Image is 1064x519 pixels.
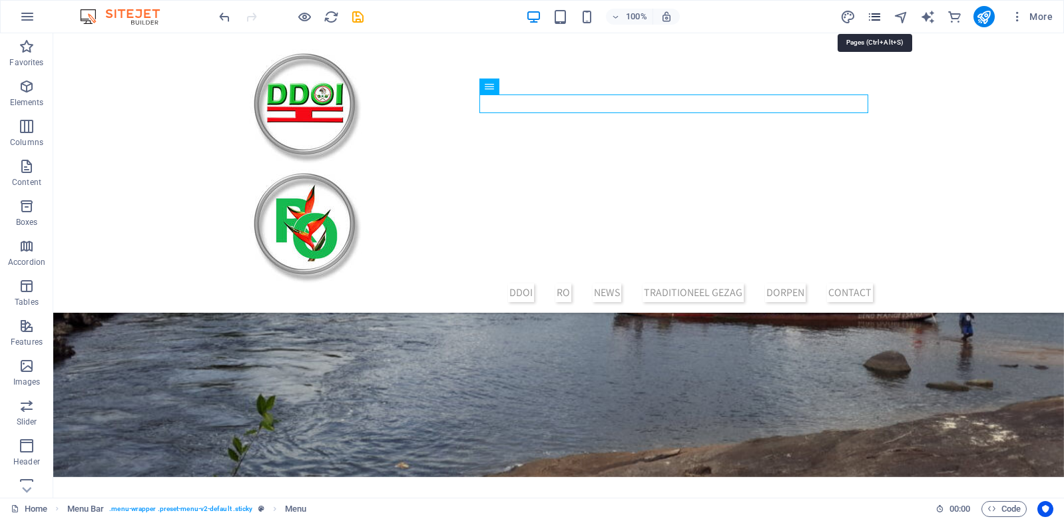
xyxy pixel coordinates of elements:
[867,9,883,25] button: pages
[959,504,961,514] span: :
[258,505,264,512] i: This element is a customizable preset
[661,11,672,23] i: On resize automatically adjust zoom level to fit chosen device.
[77,9,176,25] img: Editor Logo
[8,257,45,267] p: Accordion
[13,377,41,387] p: Images
[894,9,909,25] i: Navigator
[9,57,43,68] p: Favorites
[840,9,856,25] button: design
[947,9,963,25] button: commerce
[935,501,971,517] h6: Session time
[324,9,339,25] i: Reload page
[840,9,856,25] i: Design (Ctrl+Alt+Y)
[350,9,366,25] i: Save (Ctrl+S)
[217,9,232,25] i: Undo: Delete elements (Ctrl+Z)
[606,9,653,25] button: 100%
[109,501,252,517] span: . menu-wrapper .preset-menu-v2-default .sticky
[947,9,962,25] i: Commerce
[987,501,1021,517] span: Code
[1005,6,1058,27] button: More
[10,97,44,108] p: Elements
[894,9,910,25] button: navigator
[13,456,40,467] p: Header
[12,177,41,188] p: Content
[976,9,991,25] i: Publish
[67,501,307,517] nav: breadcrumb
[323,9,339,25] button: reload
[920,9,935,25] i: AI Writer
[285,501,306,517] span: Click to select. Double-click to edit
[17,417,37,427] p: Slider
[626,9,647,25] h6: 100%
[15,297,39,307] p: Tables
[949,501,970,517] span: 00 00
[1011,10,1053,23] span: More
[11,337,43,347] p: Features
[1037,501,1053,517] button: Usercentrics
[216,9,232,25] button: undo
[981,501,1027,517] button: Code
[11,501,47,517] a: Click to cancel selection. Double-click to open Pages
[350,9,366,25] button: save
[67,501,105,517] span: Click to select. Double-click to edit
[920,9,936,25] button: text_generator
[10,137,43,148] p: Columns
[16,217,38,228] p: Boxes
[973,6,995,27] button: publish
